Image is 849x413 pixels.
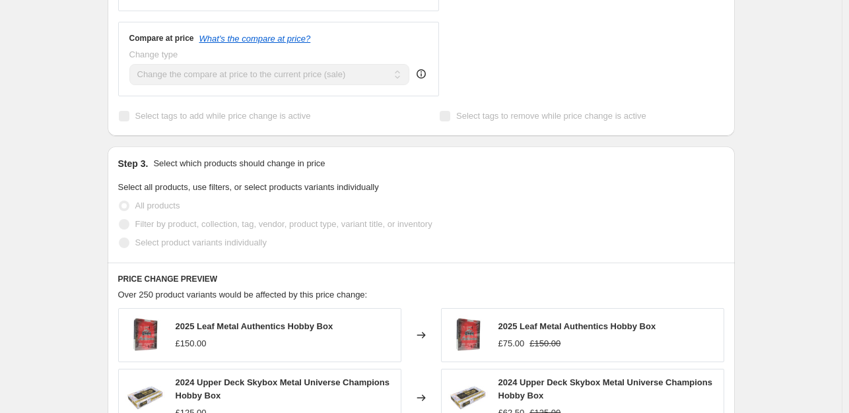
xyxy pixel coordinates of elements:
span: Select product variants individually [135,238,267,247]
span: 2025 Leaf Metal Authentics Hobby Box [176,321,333,331]
img: 2025LeafMetalAuthenticsHobbyBox_80x.jpg [125,315,165,355]
div: £150.00 [176,337,207,350]
span: Change type [129,49,178,59]
span: Select all products, use filters, or select products variants individually [118,182,379,192]
h2: Step 3. [118,157,149,170]
strike: £150.00 [529,337,560,350]
span: 2025 Leaf Metal Authentics Hobby Box [498,321,656,331]
h6: PRICE CHANGE PREVIEW [118,274,724,284]
img: 2025LeafMetalAuthenticsHobbyBox_80x.jpg [448,315,488,355]
div: help [415,67,428,80]
span: Select tags to remove while price change is active [456,111,646,121]
span: 2024 Upper Deck Skybox Metal Universe Champions Hobby Box [498,377,712,400]
span: 2024 Upper Deck Skybox Metal Universe Champions Hobby Box [176,377,390,400]
button: What's the compare at price? [199,34,311,44]
span: Over 250 product variants would be affected by this price change: [118,290,368,300]
span: Filter by product, collection, tag, vendor, product type, variant title, or inventory [135,219,432,229]
span: Select tags to add while price change is active [135,111,311,121]
h3: Compare at price [129,33,194,44]
span: All products [135,201,180,210]
div: £75.00 [498,337,525,350]
p: Select which products should change in price [153,157,325,170]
